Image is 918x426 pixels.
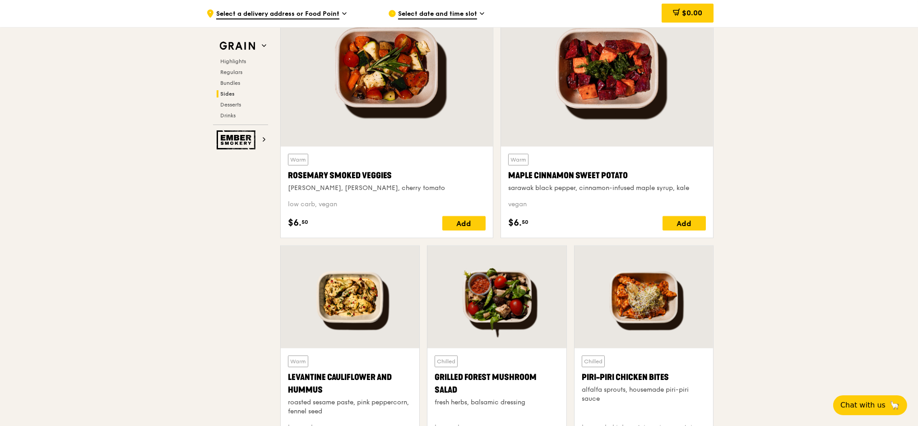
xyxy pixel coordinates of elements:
[220,58,246,65] span: Highlights
[220,112,236,119] span: Drinks
[582,385,706,403] div: alfalfa sprouts, housemade piri-piri sauce
[288,216,301,230] span: $6.
[508,184,706,193] div: sarawak black pepper, cinnamon-infused maple syrup, kale
[217,130,258,149] img: Ember Smokery web logo
[288,200,486,209] div: low carb, vegan
[442,216,486,231] div: Add
[220,102,241,108] span: Desserts
[663,216,706,231] div: Add
[288,154,308,166] div: Warm
[398,9,477,19] span: Select date and time slot
[840,400,886,411] span: Chat with us
[522,218,529,226] span: 50
[435,371,559,396] div: Grilled Forest Mushroom Salad
[682,9,702,17] span: $0.00
[220,80,240,86] span: Bundles
[889,400,900,411] span: 🦙
[288,169,486,182] div: Rosemary Smoked Veggies
[288,184,486,193] div: [PERSON_NAME], [PERSON_NAME], cherry tomato
[217,38,258,54] img: Grain web logo
[582,371,706,384] div: Piri-piri Chicken Bites
[435,398,559,407] div: fresh herbs, balsamic dressing
[216,9,339,19] span: Select a delivery address or Food Point
[288,371,412,396] div: Levantine Cauliflower and Hummus
[220,91,235,97] span: Sides
[582,356,605,367] div: Chilled
[508,154,529,166] div: Warm
[288,356,308,367] div: Warm
[508,216,522,230] span: $6.
[508,200,706,209] div: vegan
[301,218,308,226] span: 50
[508,169,706,182] div: Maple Cinnamon Sweet Potato
[435,356,458,367] div: Chilled
[220,69,242,75] span: Regulars
[288,398,412,416] div: roasted sesame paste, pink peppercorn, fennel seed
[833,395,907,415] button: Chat with us🦙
